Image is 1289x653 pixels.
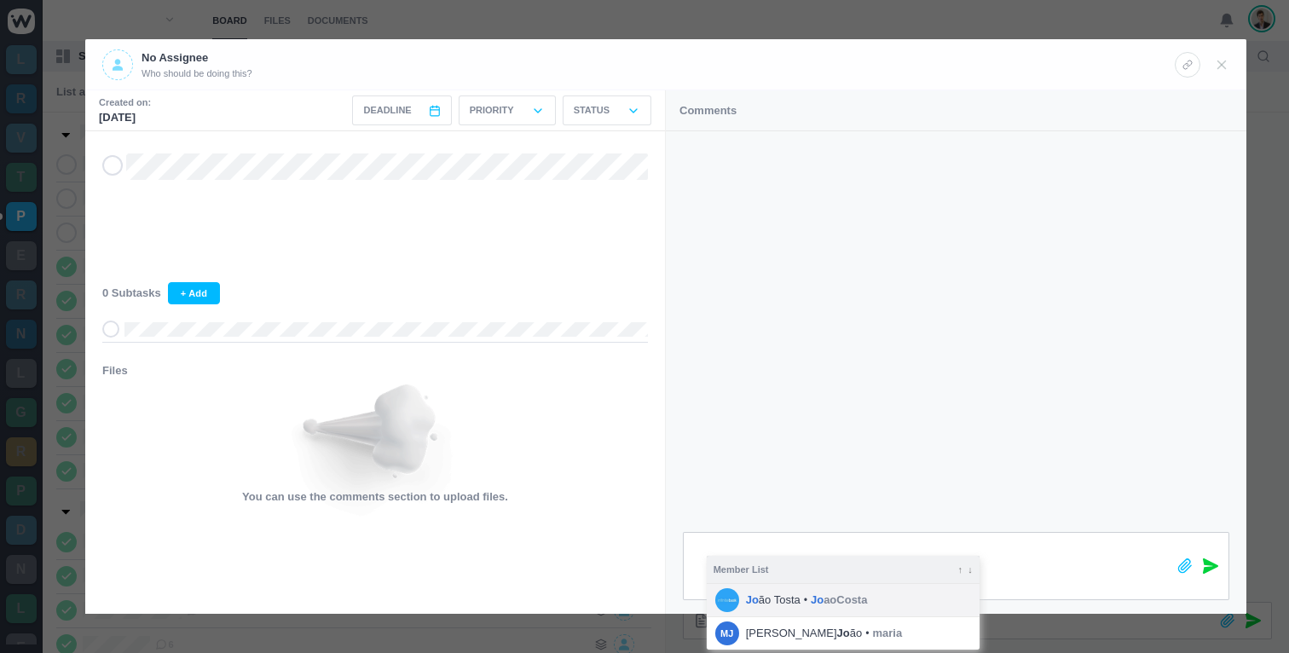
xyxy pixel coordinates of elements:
[958,563,973,577] small: ↑ ↓
[470,103,514,118] p: Priority
[865,626,869,641] i: •
[811,593,824,606] strong: Jo
[872,625,902,642] span: maria
[715,588,739,612] img: a80dcdb448ef7251c8e3b570e89cda4ef034be1b.jpg
[574,103,610,118] p: Status
[99,95,151,110] small: Created on:
[142,66,252,81] span: Who should be doing this?
[804,592,807,608] i: •
[746,593,759,606] strong: Jo
[715,621,739,645] span: MJ
[99,109,151,126] p: [DATE]
[363,103,411,118] span: Deadline
[746,592,801,609] span: ão Tosta
[811,592,867,609] span: aoCosta
[679,102,737,119] p: Comments
[142,49,252,66] p: No Assignee
[707,556,980,585] div: Member List
[837,627,850,639] strong: Jo
[746,625,863,642] span: [PERSON_NAME] ão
